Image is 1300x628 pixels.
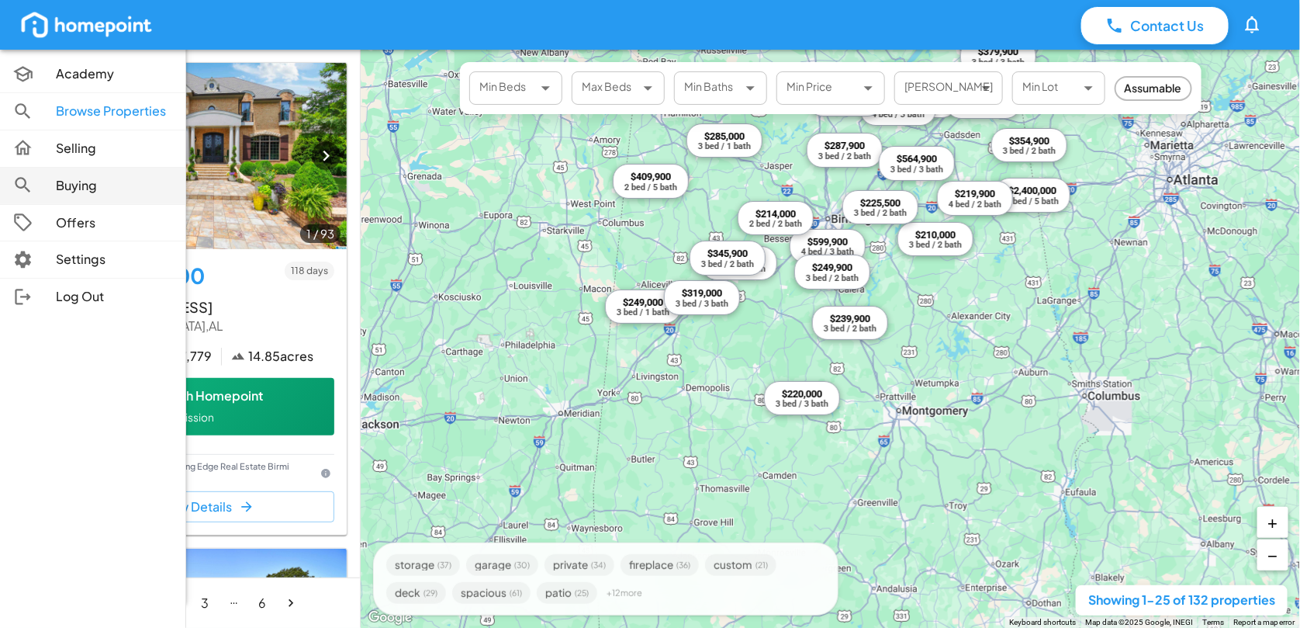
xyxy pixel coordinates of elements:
span: + 12 more [607,588,642,597]
span: ( 21 ) [755,561,768,569]
span: storage [395,560,434,571]
div: 2 bed / 5 bath [624,183,676,192]
span: ( 37 ) [437,561,451,569]
div: fireplace(36) [621,554,699,576]
button: Keyboard shortcuts [1009,617,1076,628]
div: 3 bed / 3 bath [675,299,728,307]
span: custom [714,560,752,571]
div: 3 bed / 2 bath [818,151,870,160]
p: Listed by: [PERSON_NAME] [76,473,311,486]
div: 3 bed / 1 bath [616,308,669,317]
div: $239,900 [824,312,876,324]
span: 1 / 93 [300,225,341,242]
button: Go to next page [278,591,303,616]
span: ( 61 ) [510,589,522,597]
span: ( 29 ) [424,589,437,597]
a: Report a map error [1233,618,1295,626]
div: $249,900 [806,262,859,274]
span: garage [475,560,511,571]
span: ( 36 ) [676,561,690,569]
div: 3 bed / 2 bath [806,273,859,282]
div: $225,500 [854,196,907,209]
span: ( 25 ) [575,589,589,597]
div: 3 bed / 2 bath [701,259,754,268]
div: deck(29) [386,582,446,604]
div: storage(37) [386,554,460,576]
img: Google [365,608,416,628]
img: homepoint_logo_white.png [19,9,154,40]
p: Settings [56,251,173,269]
p: [STREET_ADDRESS] [76,297,334,317]
div: 3 bed / 2 bath [854,209,907,217]
div: $599,900 [800,235,853,248]
div: Assumable [1115,76,1192,101]
p: Contact Us [1131,16,1205,36]
div: $2,400,000 [1006,185,1059,197]
button: + [1257,507,1288,538]
div: 3 bed / 3 bath [776,400,828,408]
span: ( 34 ) [591,561,606,569]
p: Browse Properties [56,102,173,120]
span: private [553,560,588,571]
img: 3871 Walnut Street [64,63,347,249]
span: spacious [461,588,507,599]
span: deck [395,588,420,599]
div: $319,000 [675,287,728,300]
button: IDX information is provided exclusively for consumers' personal, non-commercial use and may not b... [317,465,334,482]
span: Leading Edge Real Estate Birmi [163,461,289,471]
div: 3 bed / 2 bath [1002,147,1055,155]
div: $354,900 [1002,134,1055,147]
div: $249,000 [616,296,669,308]
div: 4 bed / 2 bath [948,200,1001,208]
p: Academy [56,65,173,83]
div: $220,000 [776,387,828,400]
p: Save $64,000 with Homepoint [85,387,325,405]
div: $564,900 [890,153,943,165]
span: patio [545,588,572,599]
div: 4 bed / 3 bath [800,248,853,256]
div: 3 bed / 2 bath [824,324,876,333]
div: spacious(61) [452,582,531,604]
p: 14.85 acres [248,348,313,366]
div: $379,900 [971,46,1024,58]
div: custom(21) [705,554,776,576]
p: Showing 1-25 of 132 properties [1088,592,1275,609]
p: Selling [56,140,173,158]
p: Buying [56,177,173,195]
button: View Details [76,491,334,522]
div: … [221,591,246,616]
div: 4 bed / 3 bath [871,110,924,119]
div: patio(25) [537,582,597,604]
div: $214,000 [749,207,801,220]
div: $345,900 [701,248,754,260]
div: $285,000 [697,130,750,142]
span: Assumable [1116,80,1191,96]
a: Open this area in Google Maps (opens a new window) [365,608,416,628]
button: − [1257,540,1288,571]
div: 5 bed / 5 bath [1006,196,1059,205]
a: Terms [1202,618,1224,626]
span: ( 30 ) [514,561,530,569]
p: 7,779 [180,348,212,366]
nav: pagination navigation [105,591,305,616]
p: Offers [56,214,173,232]
div: $409,900 [624,171,676,183]
div: 3 bed / 2 bath [908,241,961,249]
div: $210,000 [908,228,961,241]
span: Map data ©2025 Google, INEGI [1085,618,1193,626]
div: 3 bed / 3 bath [971,58,1024,67]
button: Go to page 3 [193,591,218,616]
p: Courtesy of GALMLS • [76,461,311,472]
div: 3 bed / 1 bath [697,142,750,151]
p: [GEOGRAPHIC_DATA] , AL [76,317,334,335]
div: garage(30) [466,554,538,576]
div: private(34) [545,554,614,576]
button: Go to page 6 [250,591,275,616]
div: $219,900 [948,188,1001,200]
p: Log Out [56,288,173,306]
div: 2 bed / 2 bath [749,220,801,228]
span: 118 days [285,264,334,278]
span: fireplace [629,560,673,571]
div: 3 bed / 3 bath [890,165,943,173]
div: $287,900 [818,140,870,152]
